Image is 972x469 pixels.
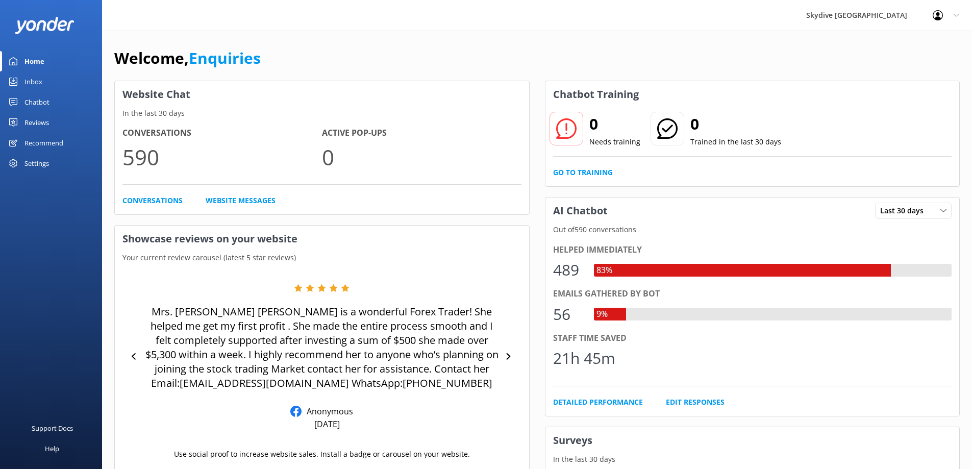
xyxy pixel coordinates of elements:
[24,112,49,133] div: Reviews
[24,133,63,153] div: Recommend
[553,397,643,408] a: Detailed Performance
[594,308,610,321] div: 9%
[115,226,529,252] h3: Showcase reviews on your website
[174,449,470,460] p: Use social proof to increase website sales. Install a badge or carousel on your website.
[553,287,952,301] div: Emails gathered by bot
[45,438,59,459] div: Help
[553,346,615,371] div: 21h 45m
[545,427,960,454] h3: Surveys
[553,332,952,345] div: Staff time saved
[589,112,640,136] h2: 0
[122,127,322,140] h4: Conversations
[690,112,781,136] h2: 0
[594,264,615,277] div: 83%
[690,136,781,147] p: Trained in the last 30 days
[189,47,261,68] a: Enquiries
[545,81,646,108] h3: Chatbot Training
[24,153,49,174] div: Settings
[322,127,521,140] h4: Active Pop-ups
[206,195,276,206] a: Website Messages
[114,46,261,70] h1: Welcome,
[553,302,584,327] div: 56
[545,198,615,224] h3: AI Chatbot
[322,140,521,174] p: 0
[589,136,640,147] p: Needs training
[24,92,49,112] div: Chatbot
[666,397,725,408] a: Edit Responses
[115,108,529,119] p: In the last 30 days
[314,418,340,430] p: [DATE]
[122,195,183,206] a: Conversations
[553,243,952,257] div: Helped immediately
[880,205,930,216] span: Last 30 days
[24,71,42,92] div: Inbox
[24,51,44,71] div: Home
[545,454,960,465] p: In the last 30 days
[115,252,529,263] p: Your current review carousel (latest 5 star reviews)
[143,305,501,390] p: Mrs. [PERSON_NAME] [PERSON_NAME] is a wonderful Forex Trader! She helped me get my first profit ....
[302,406,353,417] p: Anonymous
[545,224,960,235] p: Out of 590 conversations
[290,406,302,417] img: Facebook Reviews
[122,140,322,174] p: 590
[553,258,584,282] div: 489
[115,81,529,108] h3: Website Chat
[32,418,73,438] div: Support Docs
[553,167,613,178] a: Go to Training
[15,17,74,34] img: yonder-white-logo.png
